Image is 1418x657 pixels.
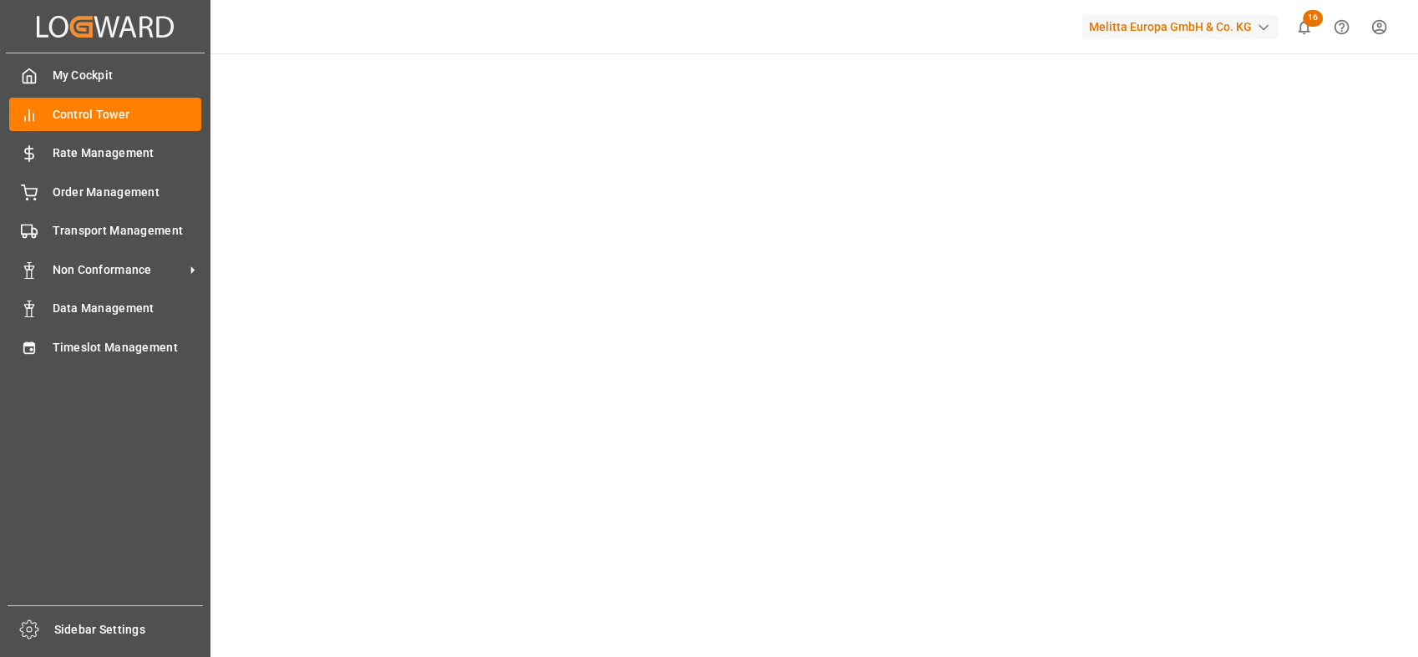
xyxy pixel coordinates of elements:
[9,331,201,363] a: Timeslot Management
[53,300,202,317] span: Data Management
[1285,8,1323,46] button: show 16 new notifications
[1303,10,1323,27] span: 16
[53,106,202,124] span: Control Tower
[9,175,201,208] a: Order Management
[1082,11,1285,43] button: Melitta Europa GmbH & Co. KG
[53,222,202,240] span: Transport Management
[9,292,201,325] a: Data Management
[53,339,202,356] span: Timeslot Management
[9,98,201,130] a: Control Tower
[1323,8,1360,46] button: Help Center
[1082,15,1279,39] div: Melitta Europa GmbH & Co. KG
[53,261,185,279] span: Non Conformance
[9,215,201,247] a: Transport Management
[53,184,202,201] span: Order Management
[9,137,201,169] a: Rate Management
[53,67,202,84] span: My Cockpit
[53,144,202,162] span: Rate Management
[9,59,201,92] a: My Cockpit
[54,621,204,639] span: Sidebar Settings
